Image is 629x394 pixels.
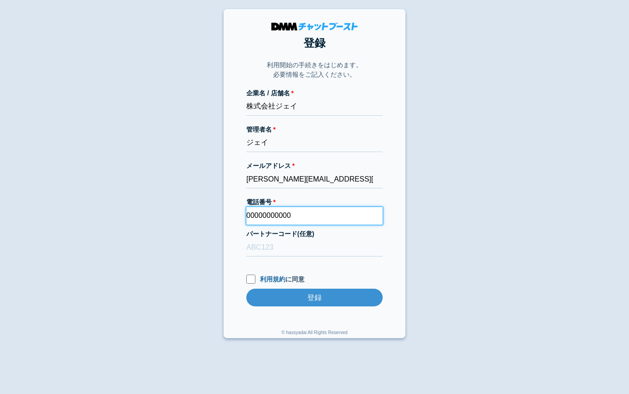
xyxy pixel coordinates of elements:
label: パートナーコード(任意) [246,229,383,239]
input: 登録 [246,289,383,306]
h1: 登録 [246,35,383,51]
label: に同意 [246,275,383,284]
img: DMMチャットブースト [271,23,358,30]
label: 管理者名 [246,125,383,134]
input: 会話 太郎 [246,134,383,152]
input: 0000000000 [246,207,383,225]
label: 企業名 / 店舗名 [246,89,383,98]
label: 電話番号 [246,197,383,207]
label: メールアドレス [246,161,383,171]
a: 利用規約 [260,276,285,283]
input: 利用規約に同意 [246,275,255,284]
p: 利用開始の手続きをはじめます。 必要情報をご記入ください。 [267,60,362,79]
input: xxx@cb.com [246,171,383,188]
input: 株式会社チャットブースト [246,98,383,116]
input: ABC123 [246,239,383,256]
div: © hassyadai All Rights Reserved [281,329,347,338]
